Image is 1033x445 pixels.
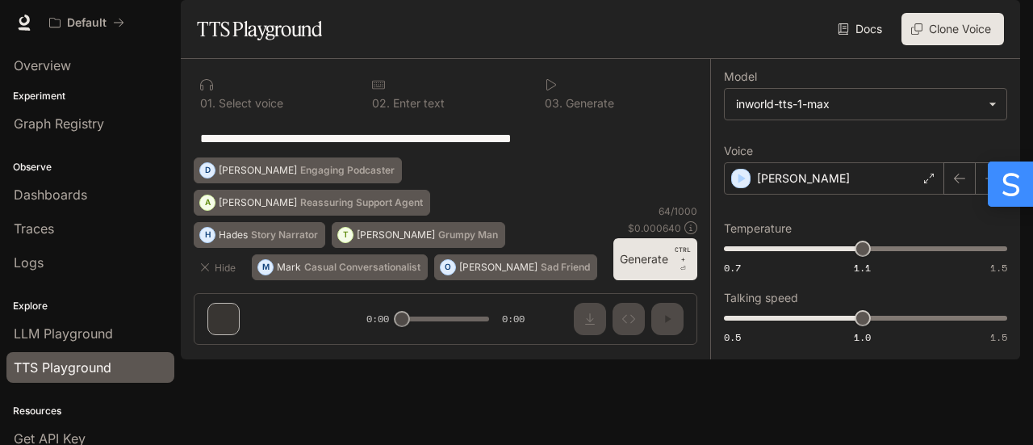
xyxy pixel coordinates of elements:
[67,16,107,30] p: Default
[834,13,889,45] a: Docs
[988,162,1033,207] div: S
[675,245,691,264] p: CTRL +
[724,223,792,234] p: Temperature
[219,230,248,240] p: Hades
[200,157,215,183] div: D
[613,238,697,280] button: GenerateCTRL +⏎
[659,204,697,218] p: 64 / 1000
[675,245,691,274] p: ⏎
[304,262,420,272] p: Casual Conversationalist
[357,230,435,240] p: [PERSON_NAME]
[541,262,590,272] p: Sad Friend
[219,198,297,208] p: [PERSON_NAME]
[300,166,395,175] p: Engaging Podcaster
[200,222,215,248] div: H
[438,230,498,240] p: Grumpy Man
[300,198,423,208] p: Reassuring Support Agent
[563,98,614,109] p: Generate
[434,254,597,280] button: O[PERSON_NAME]Sad Friend
[200,190,215,216] div: A
[338,222,353,248] div: T
[194,190,430,216] button: A[PERSON_NAME]Reassuring Support Agent
[990,261,1007,275] span: 1.5
[194,157,402,183] button: D[PERSON_NAME]Engaging Podcaster
[854,261,871,275] span: 1.1
[215,98,283,109] p: Select voice
[42,6,132,39] button: All workspaces
[441,254,455,280] div: O
[194,222,325,248] button: HHadesStory Narrator
[459,262,537,272] p: [PERSON_NAME]
[277,262,301,272] p: Mark
[251,230,318,240] p: Story Narrator
[258,254,273,280] div: M
[901,13,1004,45] button: Clone Voice
[390,98,445,109] p: Enter text
[757,170,850,187] p: [PERSON_NAME]
[372,98,390,109] p: 0 2 .
[725,89,1006,120] div: inworld-tts-1-max
[854,330,871,344] span: 1.0
[724,330,741,344] span: 0.5
[252,254,428,280] button: MMarkCasual Conversationalist
[724,145,753,157] p: Voice
[990,330,1007,344] span: 1.5
[545,98,563,109] p: 0 3 .
[200,98,215,109] p: 0 1 .
[736,96,981,112] div: inworld-tts-1-max
[197,13,322,45] h1: TTS Playground
[219,166,297,175] p: [PERSON_NAME]
[332,222,505,248] button: T[PERSON_NAME]Grumpy Man
[724,261,741,275] span: 0.7
[724,292,798,304] p: Talking speed
[194,254,245,280] button: Hide
[724,71,757,82] p: Model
